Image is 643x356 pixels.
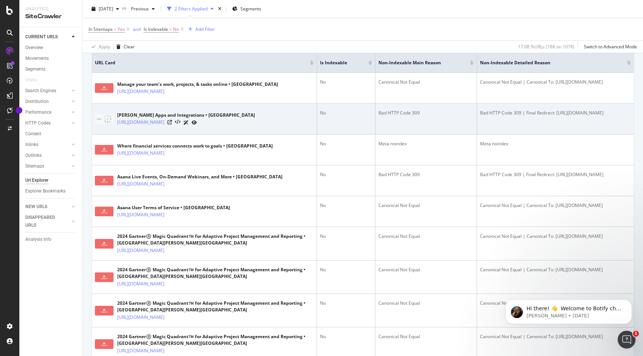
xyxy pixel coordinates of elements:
iframe: Intercom live chat [618,331,636,349]
span: Previous [128,6,149,12]
div: Explorer Bookmarks [25,187,65,195]
div: HTTP Codes [25,119,51,127]
div: 2024 Gartner®️ Magic Quadrant™️ for Adaptive Project Management and Reporting • [GEOGRAPHIC_DATA]... [117,333,314,347]
img: main image [95,145,113,155]
div: Switch to Advanced Mode [584,43,637,50]
a: Overview [25,44,77,52]
span: Yes [118,24,125,35]
img: main image [95,306,113,315]
div: 2024 Gartner®️ Magic Quadrant™️ for Adaptive Project Management and Reporting • [GEOGRAPHIC_DATA]... [117,300,314,313]
a: Outlinks [25,152,70,159]
div: No [320,333,372,340]
a: [URL][DOMAIN_NAME] [117,247,164,254]
button: [DATE] [89,3,122,15]
a: [URL][DOMAIN_NAME] [117,88,164,95]
div: Movements [25,55,49,62]
span: 2025 Sep. 19th [99,6,113,12]
div: CURRENT URLS [25,33,58,41]
a: [URL][DOMAIN_NAME] [117,180,164,188]
div: Visits [25,76,36,84]
img: main image [95,83,113,93]
div: times [217,5,223,13]
button: and [133,26,141,33]
div: Canonical Not Equal | Canonical To: [URL][DOMAIN_NAME] [480,300,631,307]
div: DISAPPEARED URLS [25,214,63,229]
div: Bad HTTP Code 309 [378,110,473,116]
div: Outlinks [25,152,42,159]
div: Where financial services connects work to goals • [GEOGRAPHIC_DATA] [117,143,273,149]
div: SiteCrawler [25,12,76,21]
iframe: Intercom notifications message [494,284,643,336]
div: Analysis Info [25,236,51,243]
a: [URL][DOMAIN_NAME] [117,119,164,126]
div: Url Explorer [25,177,48,184]
div: Canonical Not Equal [378,333,473,340]
div: Canonical Not Equal | Canonical To: [URL][DOMAIN_NAME] [480,79,631,85]
div: Bad HTTP Code 309 [378,171,473,178]
a: Search Engines [25,87,70,95]
div: Analytics [25,6,76,12]
a: Visits [25,76,44,84]
a: NEW URLS [25,203,70,211]
a: Distribution [25,98,70,106]
button: Apply [89,41,110,53]
a: Visit Online Page [167,120,172,124]
div: Tooltip anchor [16,107,22,114]
span: Segments [240,6,261,12]
button: Add Filter [185,25,215,34]
div: No [320,140,372,147]
button: Segments [229,3,264,15]
div: Meta noindex [378,140,473,147]
div: No [320,202,372,209]
span: = [114,26,116,32]
div: No [320,171,372,178]
button: 2 Filters Applied [164,3,217,15]
img: main image [95,207,113,216]
a: CURRENT URLS [25,33,70,41]
button: View HTML Source [175,120,180,125]
a: Url Explorer [25,177,77,184]
div: Search Engines [25,87,56,95]
div: Canonical Not Equal [378,300,473,307]
div: Canonical Not Equal [378,233,473,240]
div: No [320,110,372,116]
div: Sitemaps [25,162,44,170]
span: = [169,26,172,32]
a: URL Inspection [192,119,197,126]
a: [URL][DOMAIN_NAME] [117,347,164,355]
a: Content [25,130,77,138]
img: main image [95,239,113,249]
div: Asana User Terms of Service • [GEOGRAPHIC_DATA] [117,204,230,211]
img: main image [95,339,113,349]
img: main image [95,272,113,282]
span: No [173,24,179,35]
div: 2024 Gartner®️ Magic Quadrant™️ for Adaptive Project Management and Reporting • [GEOGRAPHIC_DATA]... [117,266,314,280]
a: HTTP Codes [25,119,70,127]
div: Asana Live Events, On-Demand Webinars, and More • [GEOGRAPHIC_DATA] [117,174,282,180]
span: URL Card [95,59,308,66]
a: [URL][DOMAIN_NAME] [117,314,164,321]
a: [URL][DOMAIN_NAME] [117,211,164,219]
div: Distribution [25,98,49,106]
span: In Sitemaps [89,26,113,32]
div: 2 Filters Applied [175,6,208,12]
a: AI Url Details [183,119,189,126]
div: and [133,26,141,32]
a: Sitemaps [25,162,70,170]
div: Canonical Not Equal [378,202,473,209]
div: [PERSON_NAME] Apps and Integrations • [GEOGRAPHIC_DATA] [117,112,255,119]
div: Canonical Not Equal | Canonical To: [URL][DOMAIN_NAME] [480,266,631,273]
div: Clear [124,43,135,50]
div: No [320,266,372,273]
a: Movements [25,55,77,62]
a: Explorer Bookmarks [25,187,77,195]
div: NEW URLS [25,203,47,211]
div: Canonical Not Equal [378,79,473,85]
button: Previous [128,3,158,15]
div: Inlinks [25,141,38,149]
div: Overview [25,44,43,52]
span: Non-Indexable Detailed Reason [480,59,616,66]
